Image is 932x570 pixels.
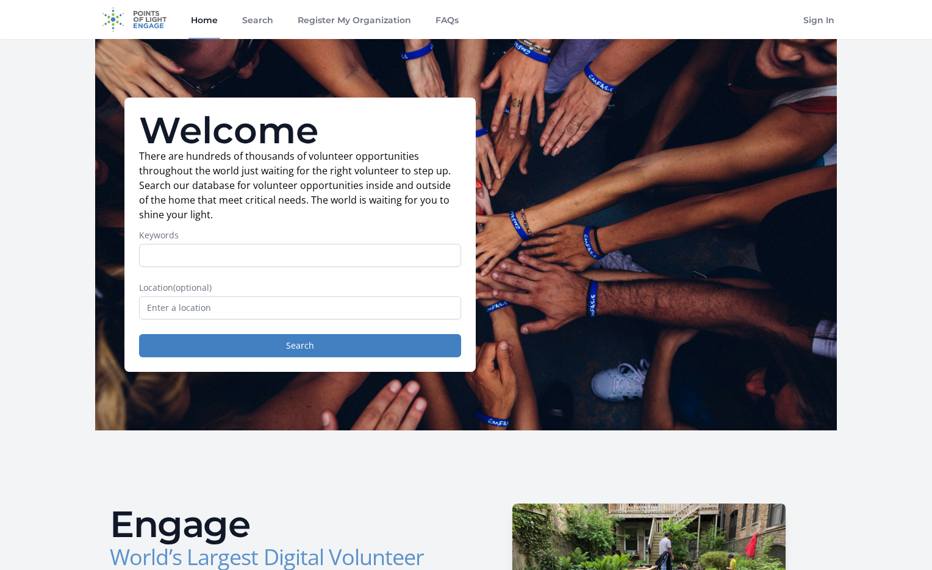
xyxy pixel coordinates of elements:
[110,506,456,543] h2: Engage
[139,112,461,149] h1: Welcome
[139,149,461,222] p: There are hundreds of thousands of volunteer opportunities throughout the world just waiting for ...
[139,229,461,241] label: Keywords
[139,334,461,357] button: Search
[173,282,212,293] span: (optional)
[139,282,461,294] label: Location
[139,296,461,319] input: Enter a location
